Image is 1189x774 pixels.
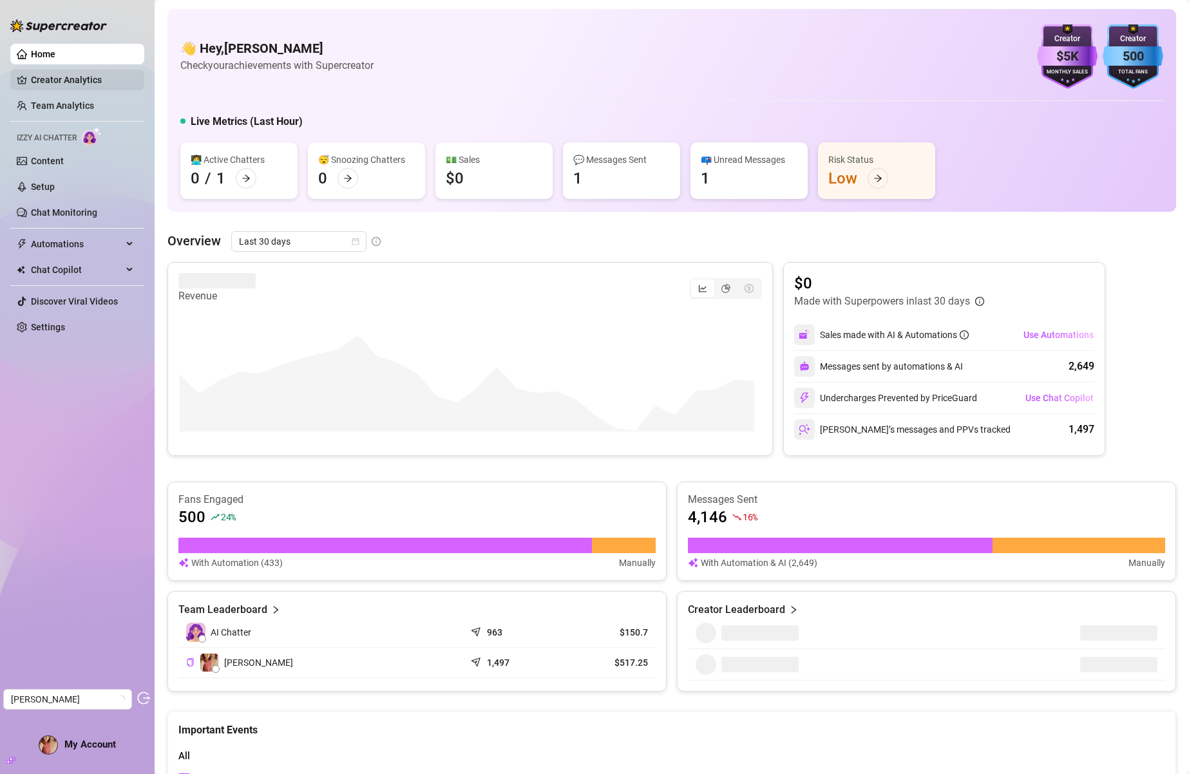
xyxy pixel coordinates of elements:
div: 2,649 [1069,359,1094,374]
span: Last 30 days [239,232,359,251]
span: arrow-right [873,174,882,183]
div: Undercharges Prevented by PriceGuard [794,388,977,408]
a: Content [31,156,64,166]
span: All [178,750,190,762]
span: Automations [31,234,122,254]
a: Home [31,49,55,59]
div: Monthly Sales [1037,68,1098,77]
article: 1,497 [487,656,509,669]
img: Makiyah Belle [200,654,218,672]
span: copy [186,658,195,666]
div: 📪 Unread Messages [701,153,797,167]
div: Important Events [178,712,1165,738]
span: Chat Copilot [31,260,122,280]
div: 0 [318,168,327,189]
span: My Account [64,739,116,750]
span: [PERSON_NAME] [224,656,293,670]
img: svg%3e [799,329,810,341]
span: rise [211,513,220,522]
article: Made with Superpowers in last 30 days [794,294,970,309]
article: Messages Sent [688,493,1165,507]
a: Team Analytics [31,100,94,111]
span: Use Automations [1023,330,1094,340]
article: With Automation (433) [191,556,283,570]
span: right [271,602,280,618]
article: Team Leaderboard [178,602,267,618]
div: 😴 Snoozing Chatters [318,153,415,167]
span: pie-chart [721,284,730,293]
article: $517.25 [568,656,648,669]
span: 16 % [743,511,757,523]
img: svg%3e [799,424,810,435]
div: [PERSON_NAME]’s messages and PPVs tracked [794,419,1011,440]
img: svg%3e [688,556,698,570]
img: ACg8ocIZHj5tQW15kNSCTjxokr_5klPQn4sEQmsvmS13dZttMUKJa60=s96-c [39,736,57,754]
span: send [471,654,484,667]
span: line-chart [698,284,707,293]
span: send [471,624,484,637]
a: Creator Analytics [31,70,134,90]
div: Creator [1037,33,1098,45]
div: 💵 Sales [446,153,542,167]
img: svg%3e [799,392,810,404]
img: logo-BBDzfeDw.svg [10,19,107,32]
article: 963 [487,626,502,639]
button: Use Chat Copilot [1025,388,1094,408]
div: segmented control [690,278,762,299]
div: 💬 Messages Sent [573,153,670,167]
span: 24 % [221,511,236,523]
img: Chat Copilot [17,265,25,274]
img: purple-badge-B9DA21FR.svg [1037,24,1098,89]
a: Discover Viral Videos [31,296,118,307]
article: 500 [178,507,205,527]
article: Revenue [178,288,256,304]
a: Settings [31,322,65,332]
span: Izzy AI Chatter [17,132,77,144]
article: With Automation & AI (2,649) [701,556,817,570]
div: 1,497 [1069,422,1094,437]
article: Check your achievements with Supercreator [180,57,374,73]
div: Messages sent by automations & AI [794,356,963,377]
span: arrow-right [343,174,352,183]
div: $0 [446,168,464,189]
button: Use Automations [1023,325,1094,345]
img: AI Chatter [82,127,102,146]
span: Use Chat Copilot [1025,393,1094,403]
div: 1 [701,168,710,189]
article: Manually [619,556,656,570]
article: $150.7 [568,626,648,639]
span: thunderbolt [17,239,27,249]
div: 500 [1103,46,1163,66]
a: Chat Monitoring [31,207,97,218]
article: 4,146 [688,507,727,527]
div: 1 [216,168,225,189]
span: dollar-circle [745,284,754,293]
span: build [6,756,15,765]
img: svg%3e [799,361,810,372]
h5: Live Metrics (Last Hour) [191,114,303,129]
span: Makiyah Belle [11,690,124,709]
a: Setup [31,182,55,192]
span: logout [137,692,150,704]
span: fall [732,513,741,522]
article: Fans Engaged [178,493,656,507]
div: Risk Status [828,153,925,167]
div: 0 [191,168,200,189]
span: info-circle [960,330,969,339]
article: Creator Leaderboard [688,602,785,618]
div: 👩‍💻 Active Chatters [191,153,287,167]
img: svg%3e [178,556,189,570]
span: arrow-right [242,174,251,183]
article: Overview [167,231,221,250]
img: blue-badge-DgoSNQY1.svg [1103,24,1163,89]
article: Manually [1128,556,1165,570]
div: Total Fans [1103,68,1163,77]
article: $0 [794,273,984,294]
span: loading [117,695,125,703]
div: Sales made with AI & Automations [820,328,969,342]
img: izzy-ai-chatter-avatar-DDCN_rTZ.svg [186,623,205,642]
h4: 👋 Hey, [PERSON_NAME] [180,39,374,57]
span: calendar [352,238,359,245]
span: info-circle [372,237,381,246]
span: AI Chatter [211,625,251,639]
